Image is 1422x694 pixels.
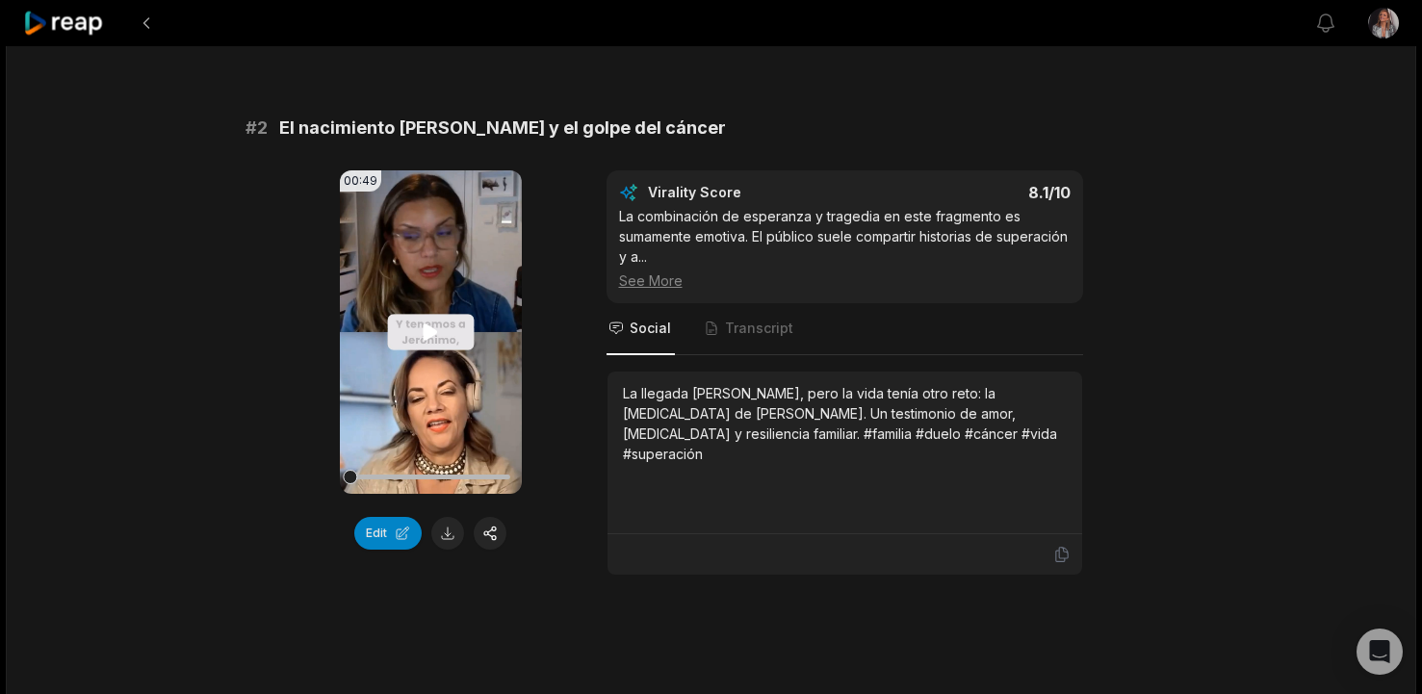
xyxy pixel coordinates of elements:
[1357,629,1403,675] div: Open Intercom Messenger
[607,303,1083,355] nav: Tabs
[619,206,1071,291] div: La combinación de esperanza y tragedia en este fragmento es sumamente emotiva. El público suele c...
[246,115,268,141] span: # 2
[619,270,1071,291] div: See More
[648,183,855,202] div: Virality Score
[864,183,1071,202] div: 8.1 /10
[623,383,1067,464] div: La llegada [PERSON_NAME], pero la vida tenía otro reto: la [MEDICAL_DATA] de [PERSON_NAME]. Un te...
[340,170,522,494] video: Your browser does not support mp4 format.
[725,319,793,338] span: Transcript
[354,517,422,550] button: Edit
[630,319,671,338] span: Social
[279,115,726,141] span: El nacimiento [PERSON_NAME] y el golpe del cáncer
